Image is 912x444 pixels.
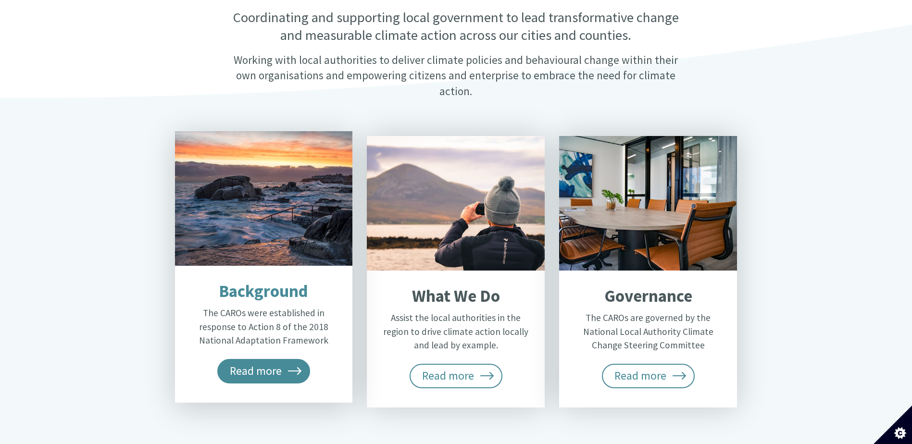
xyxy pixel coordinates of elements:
[223,52,689,99] p: Working with local authorities to deliver climate policies and behavioural change within their ow...
[559,136,737,407] a: Governance The CAROs are governed by the National Local Authority Climate Change Steering Committ...
[874,406,912,444] button: Set cookie preferences
[381,311,531,352] p: Assist the local authorities in the region to drive climate action locally and lead by example.
[602,364,695,388] span: Read more
[367,136,545,407] a: What We Do Assist the local authorities in the region to drive climate action locally and lead by...
[175,131,353,403] a: Background The CAROs were established in response to Action 8 of the 2018 National Adaptation Fra...
[573,311,723,352] p: The CAROs are governed by the National Local Authority Climate Change Steering Committee
[573,286,723,306] h2: Governance
[188,306,338,347] p: The CAROs were established in response to Action 8 of the 2018 National Adaptation Framework
[410,364,503,388] span: Read more
[188,281,338,301] h2: Background
[381,286,531,306] h2: What We Do
[223,9,689,45] p: Coordinating and supporting local government to lead transformative change and measurable climate...
[217,359,311,383] span: Read more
